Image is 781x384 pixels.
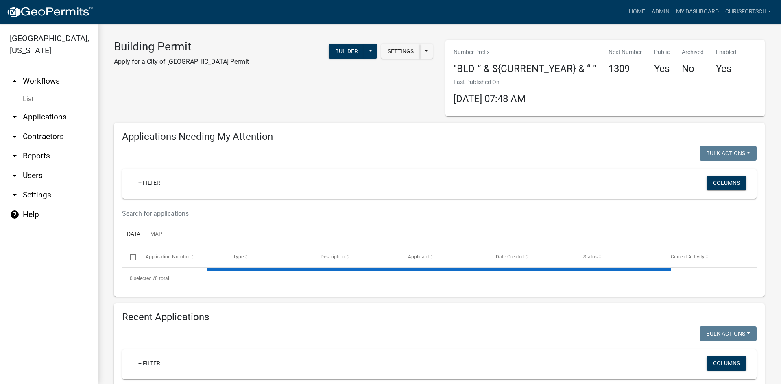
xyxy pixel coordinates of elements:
[10,151,20,161] i: arrow_drop_down
[576,247,663,267] datatable-header-cell: Status
[716,48,736,56] p: Enabled
[313,247,400,267] datatable-header-cell: Description
[145,222,167,248] a: Map
[583,254,598,260] span: Status
[648,4,673,20] a: Admin
[682,63,704,75] h4: No
[10,171,20,180] i: arrow_drop_down
[408,254,429,260] span: Applicant
[122,131,757,143] h4: Applications Needing My Attention
[146,254,190,260] span: Application Number
[122,268,757,289] div: 0 total
[122,222,145,248] a: Data
[122,205,649,222] input: Search for applications
[321,254,345,260] span: Description
[454,63,596,75] h4: "BLD-” & ${CURRENT_YEAR} & “-"
[225,247,313,267] datatable-header-cell: Type
[609,63,642,75] h4: 1309
[663,247,750,267] datatable-header-cell: Current Activity
[132,176,167,190] a: + Filter
[454,78,526,87] p: Last Published On
[10,76,20,86] i: arrow_drop_up
[132,356,167,371] a: + Filter
[454,48,596,56] p: Number Prefix
[454,93,526,104] span: [DATE] 07:48 AM
[626,4,648,20] a: Home
[671,254,705,260] span: Current Activity
[10,190,20,200] i: arrow_drop_down
[381,44,420,59] button: Settings
[700,146,757,161] button: Bulk Actions
[716,63,736,75] h4: Yes
[707,356,746,371] button: Columns
[682,48,704,56] p: Archived
[114,40,249,54] h3: Building Permit
[122,311,757,323] h4: Recent Applications
[137,247,225,267] datatable-header-cell: Application Number
[488,247,575,267] datatable-header-cell: Date Created
[654,48,670,56] p: Public
[10,210,20,219] i: help
[722,4,774,20] a: ChrisFortsch
[609,48,642,56] p: Next Number
[654,63,670,75] h4: Yes
[496,254,524,260] span: Date Created
[233,254,244,260] span: Type
[673,4,722,20] a: My Dashboard
[130,276,155,281] span: 0 selected /
[329,44,364,59] button: Builder
[122,247,137,267] datatable-header-cell: Select
[400,247,488,267] datatable-header-cell: Applicant
[700,326,757,341] button: Bulk Actions
[707,176,746,190] button: Columns
[10,112,20,122] i: arrow_drop_down
[10,132,20,141] i: arrow_drop_down
[114,57,249,67] p: Apply for a City of [GEOGRAPHIC_DATA] Permit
